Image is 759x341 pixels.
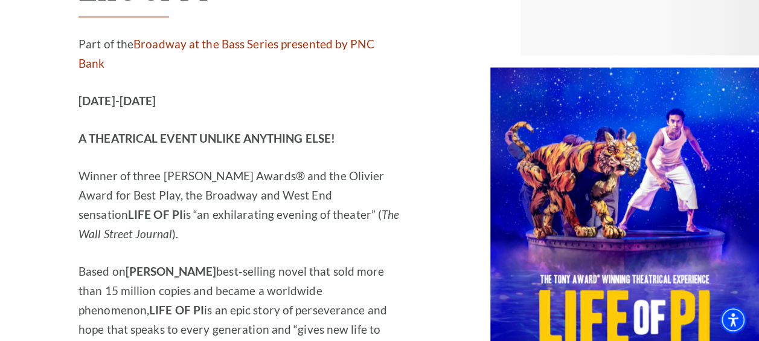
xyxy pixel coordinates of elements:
[78,94,156,108] strong: [DATE]-[DATE]
[78,166,400,244] p: Winner of three [PERSON_NAME] Awards® and the Olivier Award for Best Play, the Broadway and West ...
[149,303,204,317] strong: LIFE OF PI
[78,37,374,70] a: Broadway at the Bass Series presented by PNC Bank
[128,207,183,221] strong: LIFE OF PI
[78,131,335,145] strong: A THEATRICAL EVENT UNLIKE ANYTHING ELSE!
[720,307,746,333] div: Accessibility Menu
[126,264,216,278] strong: [PERSON_NAME]
[78,34,400,73] p: Part of the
